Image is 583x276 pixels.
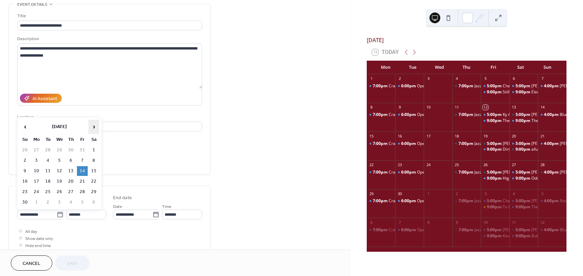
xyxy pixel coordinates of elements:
div: Brennen Sloan [538,83,566,89]
div: The Hippie Chicks [509,204,538,210]
span: 7:00pm [459,83,474,89]
div: Location [17,114,201,121]
td: 11 [43,166,53,176]
div: Thu [453,61,480,74]
td: 1 [31,197,42,207]
div: 3 [426,76,431,81]
div: Open Mic with Johann Burkhardt [395,227,424,233]
div: Sat [507,61,534,74]
td: 30 [20,197,30,207]
th: Th [65,135,76,145]
span: 5:00pm [487,141,503,147]
td: 18 [43,177,53,186]
span: Time [162,203,171,210]
div: Bluegrass Menagerie [538,112,566,118]
div: 12 [540,220,545,225]
div: The Fabulous Tonemasters [503,118,554,124]
div: [PERSON_NAME] [531,227,563,233]
div: Rick & Gailie [481,170,509,175]
div: 18 [454,133,460,139]
div: Crash and Burn [389,141,418,147]
div: Still Picking Country [503,89,539,95]
div: 29 [369,191,374,196]
span: 9:00pm [487,204,503,210]
span: Show date only [25,235,53,242]
div: Open Mic with [PERSON_NAME] [417,170,476,175]
div: Crash and Burn [367,141,395,147]
span: 4:00pm [544,141,560,147]
div: Odd Man Rush [531,176,559,181]
div: Victoria Yeh & Mike Graham [481,227,509,233]
td: 9 [20,166,30,176]
span: 5:00pm [487,198,503,204]
td: 2 [43,197,53,207]
span: 6:00pm [401,170,417,175]
div: Charlie Horse [481,83,509,89]
div: Doug Horner [481,141,509,147]
div: 26 [483,162,488,167]
div: 13 [511,105,517,110]
td: 19 [54,177,65,186]
span: 5:00pm [487,83,503,89]
td: 5 [54,156,65,165]
div: Crash and Burn [389,227,418,233]
td: 4 [43,156,53,165]
div: Emily Burgess [509,141,538,147]
div: Electric City Pulse [531,89,564,95]
div: Jazz & Blues Night [452,198,481,204]
div: 7 [540,76,545,81]
div: Jazz & Blues Night [452,83,481,89]
span: 5:00pm [516,227,531,233]
td: 25 [43,187,53,197]
div: Charlie Horse [503,198,529,204]
div: 23 [397,162,402,167]
div: The Hounds of Thunder [509,118,538,124]
div: Sun [534,61,561,74]
div: Dirty Birdies [481,147,509,152]
span: › [89,120,99,133]
div: Crash and Burn [367,227,395,233]
div: Title [17,12,201,20]
span: 5:00pm [487,170,503,175]
div: 2 [454,191,460,196]
td: 16 [20,177,30,186]
div: Charlie Horse [503,83,529,89]
td: 4 [65,197,76,207]
th: [DATE] [31,120,88,134]
span: 4:00pm [544,83,560,89]
div: 3 [483,191,488,196]
div: Crash and Burn [367,170,395,175]
span: 5:00pm [516,141,531,147]
div: To Be Announced [481,204,509,210]
div: 9 [454,220,460,225]
div: 6 [511,76,517,81]
span: ‹ [20,120,30,133]
div: Fri [480,61,507,74]
div: Jazz & Blues Night [474,141,508,147]
div: 8 [369,105,374,110]
div: The Fabulous Tonemasters [481,118,509,124]
span: 5:00pm [516,83,531,89]
td: 2 [20,156,30,165]
div: High Waters Band [481,176,509,181]
div: 10 [483,220,488,225]
span: 9:00pm [487,89,503,95]
div: 15 [369,133,374,139]
div: 6 [369,220,374,225]
td: 13 [65,166,76,176]
div: Ky Anto [503,112,517,118]
div: Wed [426,61,453,74]
div: Crash and Burn [367,112,395,118]
div: 10 [426,105,431,110]
div: Description [17,35,201,42]
div: Crash and Burn [389,112,418,118]
div: 25 [454,162,460,167]
td: 26 [20,145,30,155]
td: 28 [77,187,88,197]
div: Jazz & Blues Night [474,83,508,89]
td: 29 [54,145,65,155]
div: Open Mic with Joslynn Burford [395,83,424,89]
div: Open Mic with [PERSON_NAME] [417,112,476,118]
span: 4:00pm [544,170,560,175]
span: 5:00pm [516,198,531,204]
